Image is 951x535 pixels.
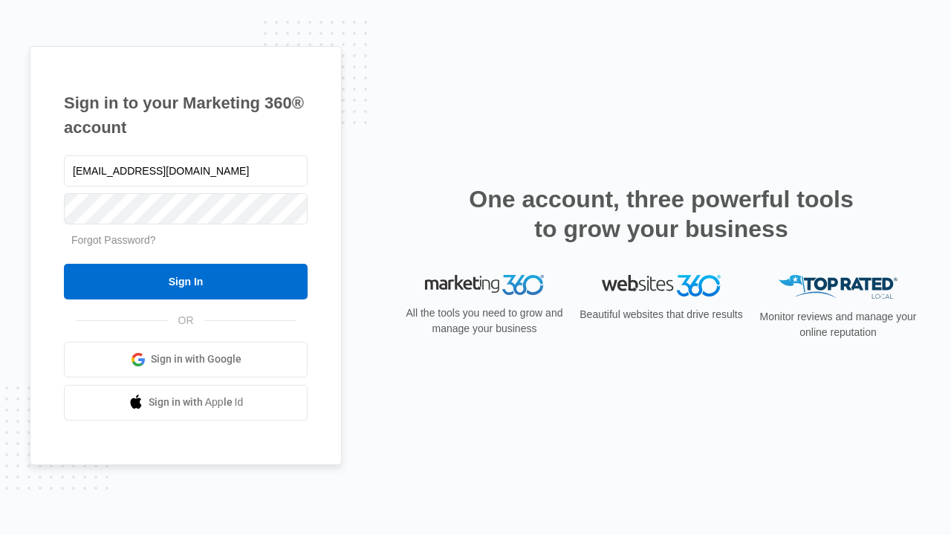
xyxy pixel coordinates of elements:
[755,309,921,340] p: Monitor reviews and manage your online reputation
[64,264,308,299] input: Sign In
[64,91,308,140] h1: Sign in to your Marketing 360® account
[401,305,568,337] p: All the tools you need to grow and manage your business
[71,234,156,246] a: Forgot Password?
[149,395,244,410] span: Sign in with Apple Id
[64,342,308,377] a: Sign in with Google
[779,275,898,299] img: Top Rated Local
[464,184,858,244] h2: One account, three powerful tools to grow your business
[151,351,241,367] span: Sign in with Google
[64,155,308,187] input: Email
[168,313,204,328] span: OR
[602,275,721,296] img: Websites 360
[64,385,308,421] a: Sign in with Apple Id
[425,275,544,296] img: Marketing 360
[578,307,744,322] p: Beautiful websites that drive results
